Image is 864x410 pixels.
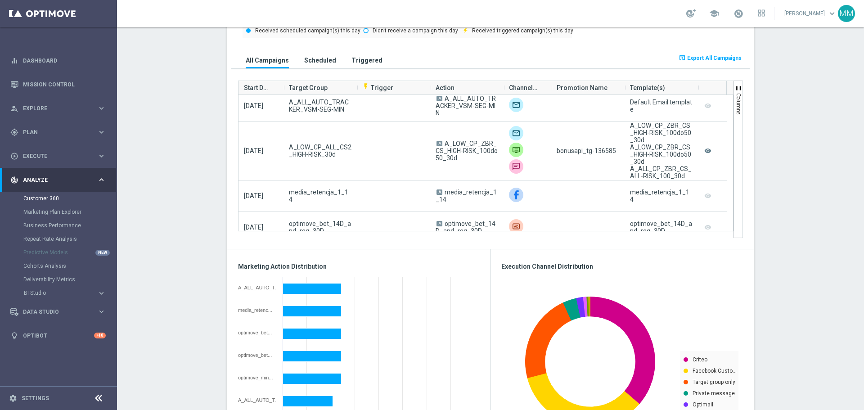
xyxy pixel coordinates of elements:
[10,72,106,96] div: Mission Control
[509,188,523,202] img: Facebook Custom Audience
[244,102,263,109] span: [DATE]
[693,390,735,396] text: Private message
[23,153,97,159] span: Execute
[10,308,97,316] div: Data Studio
[436,189,497,203] span: media_retencja_1_14
[351,56,382,64] h3: Triggered
[10,152,18,160] i: play_circle_outline
[693,356,707,363] text: Criteo
[289,79,328,97] span: Target Group
[10,105,106,112] button: person_search Explore keyboard_arrow_right
[97,104,106,113] i: keyboard_arrow_right
[24,290,97,296] div: BI Studio
[23,273,116,286] div: Deliverability Metrics
[95,250,110,256] div: NEW
[23,309,97,315] span: Data Studio
[9,394,17,402] i: settings
[23,195,94,202] a: Customer 360
[23,259,116,273] div: Cohorts Analysis
[630,189,693,203] div: media_retencja_1_14
[10,176,18,184] i: track_changes
[630,122,693,144] div: A_LOW_CP_ZBR_CS_HIGH-RISK_100do50_30d
[23,106,97,111] span: Explore
[238,285,276,290] div: A_ALL_AUTO_TRACKER_VSM-SEG-MIN
[23,246,116,259] div: Predictive Models
[238,397,276,403] div: A_ALL_AUTO_TRACKER_ActiveGroup-WelcomeInActive
[10,176,106,184] button: track_changes Analyze keyboard_arrow_right
[436,79,454,97] span: Action
[630,99,693,113] div: Default Email template
[10,49,106,72] div: Dashboard
[289,99,351,113] span: A_ALL_AUTO_TRACKER_VSM-SEG-MIN
[509,79,539,97] span: Channel(s)
[436,220,495,234] span: optimove_bet_14D_and_reg_30D
[557,147,616,154] span: bonusapi_tg-136585
[243,52,291,68] button: All Campaigns
[10,308,106,315] div: Data Studio keyboard_arrow_right
[23,262,94,270] a: Cohorts Analysis
[630,79,665,97] span: Template(s)
[23,286,116,300] div: BI Studio
[10,128,97,136] div: Plan
[630,165,693,180] div: A_ALL_CP_ZBR_CS_ALL-RISK_100_30d
[472,27,573,34] text: Received triggered campaign(s) this day
[735,93,742,115] span: Columns
[97,152,106,160] i: keyboard_arrow_right
[373,27,458,34] text: Didn't receive a campaign this day
[255,27,360,34] text: Received scheduled campaign(s) this day
[238,330,276,335] div: optimove_bet_14D_and_reg_30D
[244,147,263,154] span: [DATE]
[97,176,106,184] i: keyboard_arrow_right
[244,79,271,97] span: Start Date
[23,49,106,72] a: Dashboard
[23,72,106,96] a: Mission Control
[693,379,735,385] text: Target group only
[97,128,106,136] i: keyboard_arrow_right
[238,375,276,380] div: optimove_minor_and_low_value
[509,159,523,174] img: SMS
[677,52,743,64] button: open_in_browser Export All Campaigns
[23,232,116,246] div: Repeat Rate Analysis
[289,189,351,203] span: media_retencja_1_14
[10,332,106,339] button: lightbulb Optibot +10
[10,129,106,136] button: gps_fixed Plan keyboard_arrow_right
[304,56,336,64] h3: Scheduled
[23,289,106,297] button: BI Studio keyboard_arrow_right
[10,81,106,88] button: Mission Control
[23,219,116,232] div: Business Performance
[246,56,289,64] h3: All Campaigns
[302,52,338,68] button: Scheduled
[509,219,523,234] div: Criteo
[436,221,442,226] span: A
[509,98,523,112] div: Target group only
[509,126,523,140] img: Optimail
[10,332,18,340] i: lightbulb
[630,144,693,165] div: A_LOW_CP_ZBR_CS_HIGH-RISK_100do50_30d
[10,176,97,184] div: Analyze
[630,220,693,234] div: optimove_bet_14D_and_reg_30D
[10,57,18,65] i: equalizer
[436,140,498,162] span: A_LOW_CP_ZBR_CS_HIGH-RISK_100do50_30d
[10,104,18,113] i: person_search
[10,152,97,160] div: Execute
[244,192,263,199] span: [DATE]
[838,5,855,22] div: MM
[24,290,88,296] span: BI Studio
[23,177,97,183] span: Analyze
[23,130,97,135] span: Plan
[238,307,276,313] div: media_retencja_1_14
[10,128,18,136] i: gps_fixed
[349,52,385,68] button: Triggered
[827,9,837,18] span: keyboard_arrow_down
[23,205,116,219] div: Marketing Plan Explorer
[238,262,479,270] h3: Marketing Action Distribution
[238,352,276,358] div: optimove_bet_1D_plus
[679,54,686,61] i: open_in_browser
[10,153,106,160] button: play_circle_outline Execute keyboard_arrow_right
[693,368,737,374] text: Facebook Custo…
[362,83,369,90] i: flash_on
